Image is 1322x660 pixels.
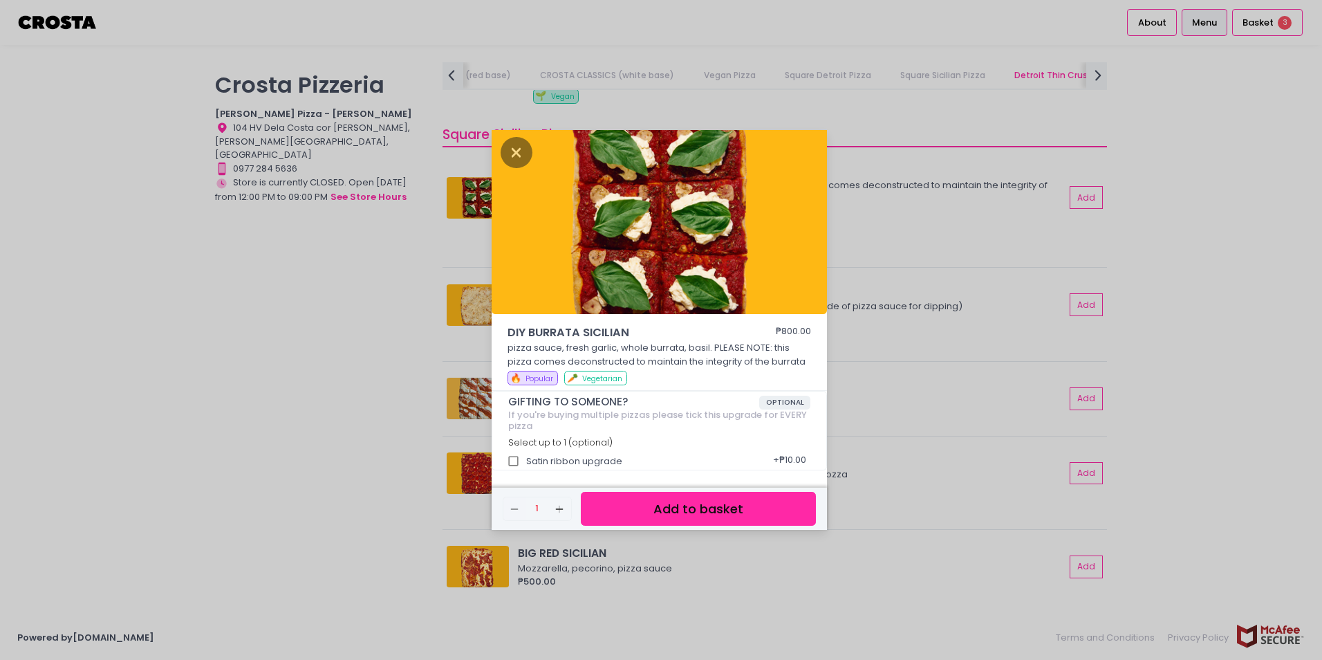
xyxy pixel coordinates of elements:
[759,396,811,410] span: OPTIONAL
[492,127,827,315] img: DIY BURRATA SICILIAN
[567,372,578,385] span: 🥕
[525,374,553,384] span: Popular
[776,324,811,341] div: ₱800.00
[582,374,622,384] span: Vegetarian
[508,341,812,368] p: pizza sauce, fresh garlic, whole burrata, basil. PLEASE NOTE: this pizza comes deconstructed to m...
[508,324,736,341] span: DIY BURRATA SICILIAN
[508,410,811,431] div: If you're buying multiple pizzas please tick this upgrade for EVERY pizza
[768,448,810,475] div: + ₱10.00
[581,492,816,526] button: Add to basket
[510,372,521,385] span: 🔥
[501,145,532,158] button: Close
[508,396,759,408] span: GIFTING TO SOMEONE?
[508,437,613,448] span: Select up to 1 (optional)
